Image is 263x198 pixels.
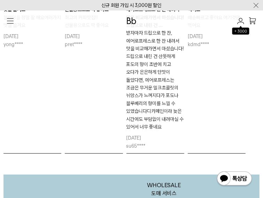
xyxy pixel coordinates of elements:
[127,17,137,24] img: 로고
[126,134,184,142] p: [DATE]
[188,32,246,40] p: [DATE]
[65,32,123,40] p: [DATE]
[102,2,162,8] a: 신규 회원 가입 시 3,000원 할인
[216,171,253,188] img: 카카오톡 채널 1:1 채팅 버튼
[126,29,184,131] p: 받자마자 드립으로 한 잔, 에어로프레스로 한 잔 내려서 맛을 비교해가면서 마셨습니다! 드립으로 내린 건 산뜻하게 포도의 향이 초반에 치고 오다가 은은하게 단맛이 돌았다면, 에...
[3,32,61,40] p: [DATE]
